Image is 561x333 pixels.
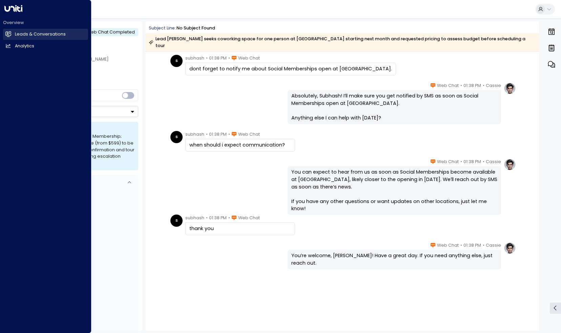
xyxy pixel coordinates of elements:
[504,82,516,94] img: profile-logo.png
[189,225,291,232] div: thank you
[3,41,88,52] a: Analytics
[486,158,501,165] span: Cassie
[3,20,88,26] h2: Overview
[149,25,176,31] span: Subject Line:
[460,158,462,165] span: •
[209,131,227,138] span: 01:38 PM
[228,131,230,138] span: •
[3,29,88,40] a: Leads & Conversations
[291,92,497,121] div: Absolutely, Subhash! I’ll make sure you get notified by SMS as soon as Social Memberships open at...
[483,158,484,165] span: •
[483,242,484,249] span: •
[504,158,516,171] img: profile-logo.png
[291,169,497,213] div: You can expect to hear from us as soon as Social Memberships become available at [GEOGRAPHIC_DATA...
[185,215,204,221] span: subhash
[291,252,497,267] div: You’re welcome, [PERSON_NAME]! Have a great day. If you need anything else, just reach out.
[437,158,459,165] span: Web Chat
[460,242,462,249] span: •
[504,242,516,254] img: profile-logo.png
[170,131,183,143] div: s
[463,242,481,249] span: 01:38 PM
[238,55,260,62] span: Web Chat
[238,131,260,138] span: Web Chat
[206,215,208,221] span: •
[189,65,392,73] div: dont forget to notify me about Social Memberships open at [GEOGRAPHIC_DATA].
[209,55,227,62] span: 01:38 PM
[460,82,462,89] span: •
[185,131,204,138] span: subhash
[483,82,484,89] span: •
[170,215,183,227] div: s
[149,36,535,49] div: Lead [PERSON_NAME] seeks coworking space for one person at [GEOGRAPHIC_DATA] starting next month ...
[189,141,291,149] div: when should i expect communication?
[185,55,204,62] span: subhash
[486,242,501,249] span: Cassie
[463,82,481,89] span: 01:38 PM
[176,25,215,31] div: No subject found
[206,131,208,138] span: •
[15,31,66,38] h2: Leads & Conversations
[209,215,227,221] span: 01:38 PM
[463,158,481,165] span: 01:38 PM
[238,215,260,221] span: Web Chat
[87,29,135,35] span: Web Chat Completed
[15,43,34,49] h2: Analytics
[437,82,459,89] span: Web Chat
[170,55,183,67] div: s
[228,215,230,221] span: •
[206,55,208,62] span: •
[437,242,459,249] span: Web Chat
[228,55,230,62] span: •
[486,82,501,89] span: Cassie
